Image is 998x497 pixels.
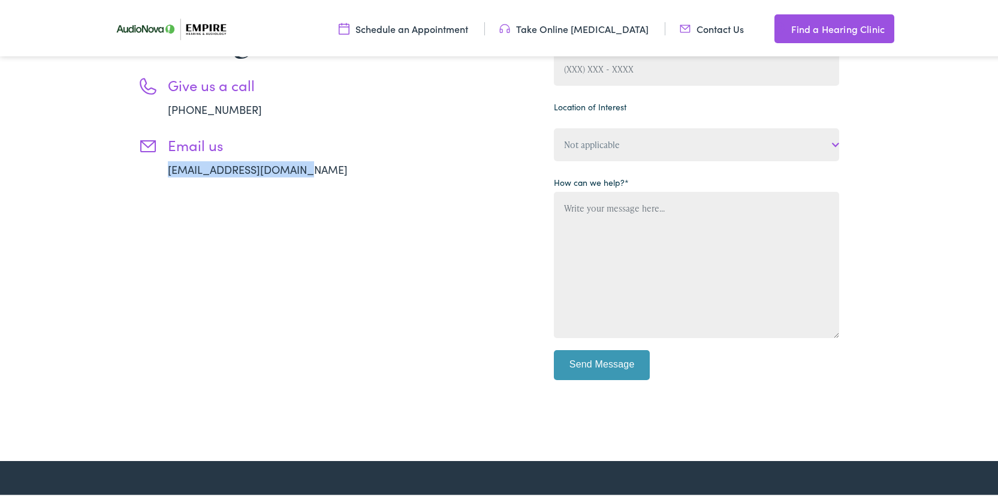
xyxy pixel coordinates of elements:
[554,98,626,111] label: Location of Interest
[168,100,262,115] a: [PHONE_NUMBER]
[554,348,650,378] input: Send Message
[168,134,384,152] h3: Email us
[499,20,510,33] img: utility icon
[499,20,649,33] a: Take Online [MEDICAL_DATA]
[168,159,348,174] a: [EMAIL_ADDRESS][DOMAIN_NAME]
[339,20,349,33] img: utility icon
[339,20,468,33] a: Schedule an Appointment
[680,20,691,33] img: utility icon
[554,50,839,83] input: (XXX) XXX - XXXX
[554,174,629,186] label: How can we help?
[168,74,384,92] h3: Give us a call
[680,20,744,33] a: Contact Us
[774,19,785,34] img: utility icon
[774,12,894,41] a: Find a Hearing Clinic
